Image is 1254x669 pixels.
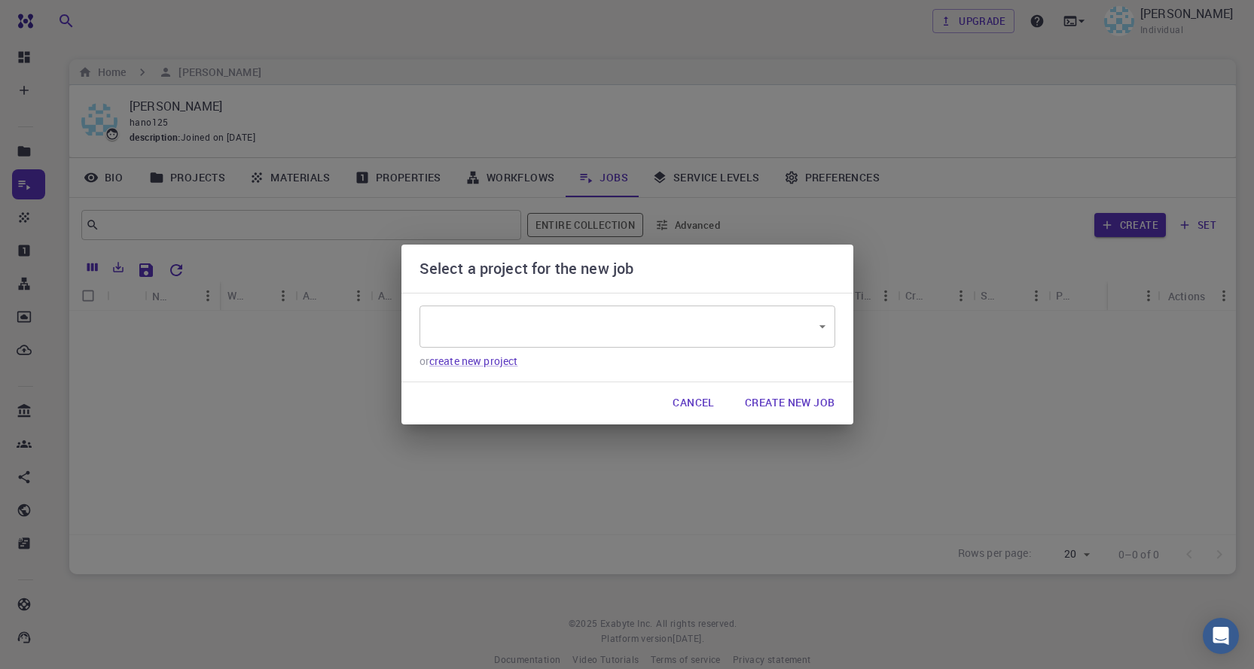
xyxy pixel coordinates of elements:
button: Cancel [661,388,726,418]
button: Create New Job [733,388,847,418]
h6: Select a project for the new job [420,257,634,281]
div: Open Intercom Messenger [1203,618,1239,654]
p: or [420,354,835,369]
a: create new project [429,354,518,368]
span: Support [30,11,84,24]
